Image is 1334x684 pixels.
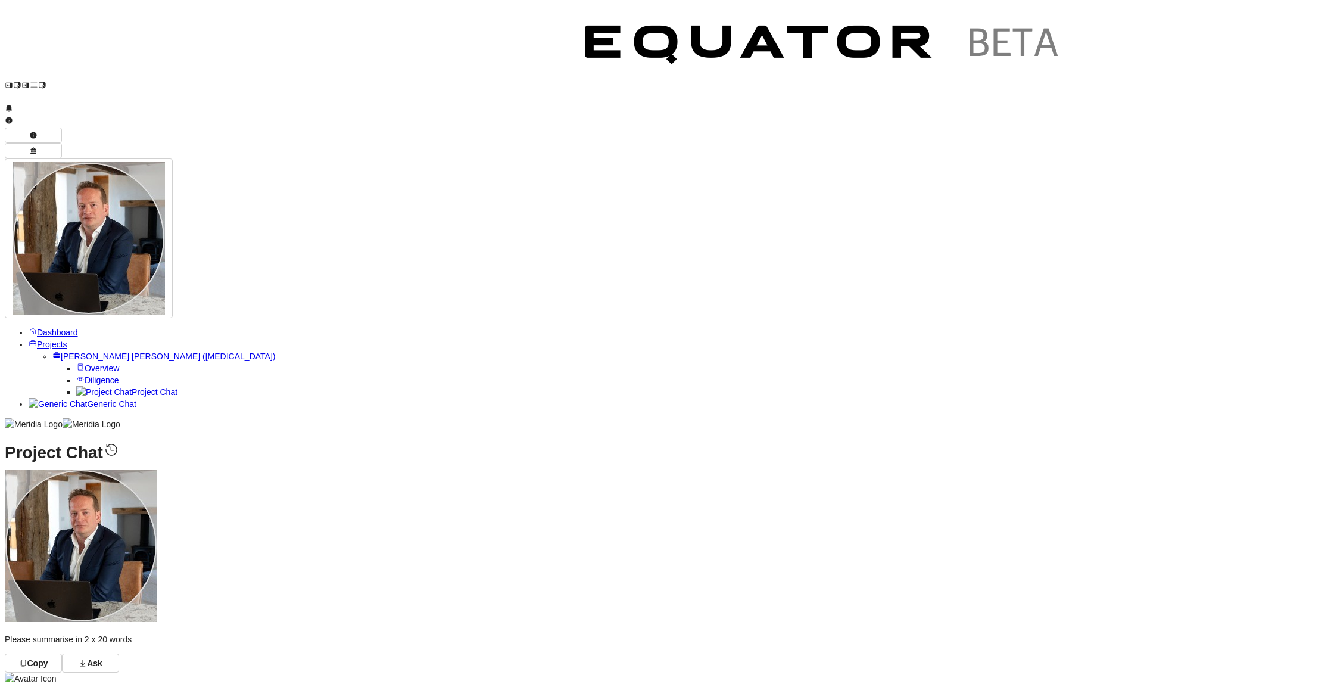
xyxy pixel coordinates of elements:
span: [PERSON_NAME] [PERSON_NAME] ([MEDICAL_DATA]) [61,352,275,361]
a: Overview [76,363,119,373]
button: Copy [5,654,62,673]
a: Diligence [76,375,119,385]
span: Generic Chat [87,399,136,409]
a: Generic ChatGeneric Chat [29,399,136,409]
span: Dashboard [37,328,78,337]
button: Ask [62,654,119,673]
img: Generic Chat [29,398,87,410]
div: Jon Brookes [5,470,1329,625]
img: Customer Logo [565,5,1083,89]
img: Profile Icon [13,162,165,315]
span: Copy [27,657,48,669]
span: Project Chat [132,387,177,397]
img: Profile Icon [5,470,157,622]
span: Projects [37,340,67,349]
img: Project Chat [76,386,132,398]
p: Please summarise in 2 x 20 words [5,633,1329,645]
h1: Project Chat [5,442,1329,459]
span: Overview [85,363,119,373]
a: Project ChatProject Chat [76,387,177,397]
img: Customer Logo [46,5,565,89]
img: Meridia Logo [5,418,63,430]
span: Diligence [85,375,119,385]
a: Dashboard [29,328,78,337]
span: Ask [87,657,102,669]
img: Meridia Logo [63,418,120,430]
a: [PERSON_NAME] [PERSON_NAME] ([MEDICAL_DATA]) [52,352,275,361]
a: Projects [29,340,67,349]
